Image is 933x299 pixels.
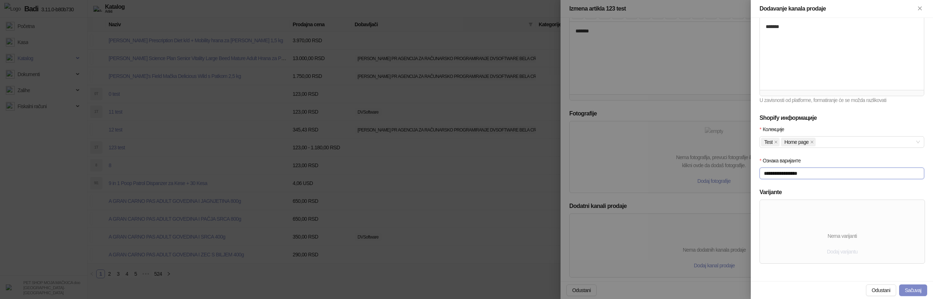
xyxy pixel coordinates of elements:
div: U zavisnosti od platforme, formatiranje će se možda razlikovati [760,96,924,105]
input: Ознака варијанте [760,168,924,179]
span: Dodaj varijantu [827,249,858,255]
label: Колекције [760,125,789,133]
div: Dodavanje kanala prodaje [760,4,916,13]
h5: Shopify информације [760,114,924,122]
button: Zatvori [916,4,924,13]
button: Dodaj varijantu [821,246,863,257]
span: Test [761,138,780,146]
span: Home page [781,138,816,146]
h5: Varijante [760,188,924,197]
span: close [774,140,778,144]
label: Ознака варијанте [760,157,805,165]
button: Odustani [866,284,896,296]
span: close [810,140,814,144]
button: Sačuvaj [899,284,927,296]
span: Test [764,138,773,146]
div: Nema varijanti [760,232,925,240]
span: Home page [784,138,809,146]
